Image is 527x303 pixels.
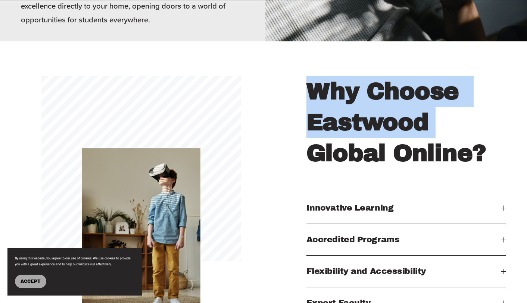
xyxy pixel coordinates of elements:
button: Accredited Programs [306,224,506,255]
button: Innovative Learning [306,192,506,224]
button: Flexibility and Accessibility [306,256,506,287]
p: By using this website, you agree to our use of cookies. We use cookies to provide you with a grea... [15,256,134,267]
span: Accept [21,279,41,284]
strong: Why Choose Eastwood Global Online? [306,79,486,166]
button: Accept [15,275,46,288]
span: Accredited Programs [306,235,501,244]
section: Cookie banner [7,248,142,296]
span: Innovative Learning [306,203,501,212]
span: Flexibility and Accessibility [306,267,501,276]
